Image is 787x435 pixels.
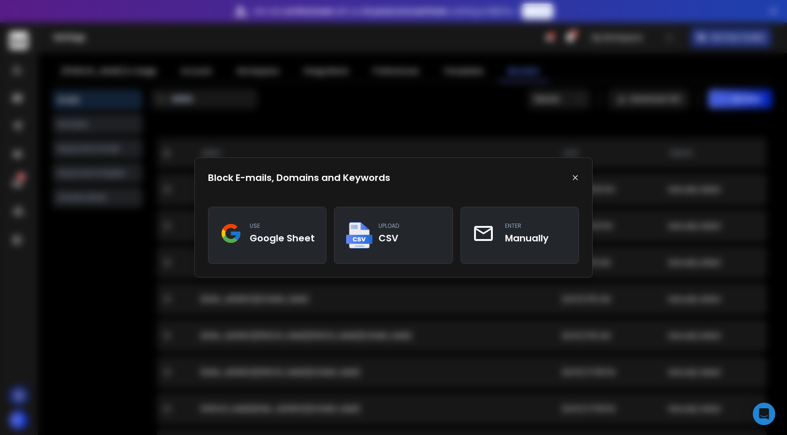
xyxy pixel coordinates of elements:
h3: Manually [505,232,549,245]
div: Open Intercom Messenger [753,403,775,425]
p: upload [379,222,399,230]
p: use [250,222,315,230]
p: enter [505,222,549,230]
h3: Google Sheet [250,232,315,245]
h3: CSV [379,232,399,245]
h1: Block E-mails, Domains and Keywords [208,171,390,184]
